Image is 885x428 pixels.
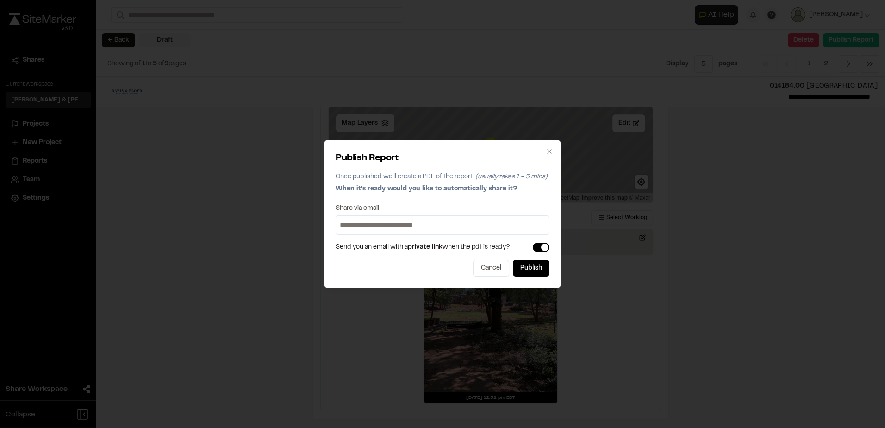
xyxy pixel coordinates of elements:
[408,245,442,250] span: private link
[336,151,549,165] h2: Publish Report
[336,186,517,192] span: When it's ready would you like to automatically share it?
[473,260,509,277] button: Cancel
[336,242,510,252] span: Send you an email with a when the pdf is ready?
[475,174,548,180] span: (usually takes 1 - 5 mins)
[336,205,379,212] label: Share via email
[513,260,549,277] button: Publish
[336,172,549,182] p: Once published we'll create a PDF of the report.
